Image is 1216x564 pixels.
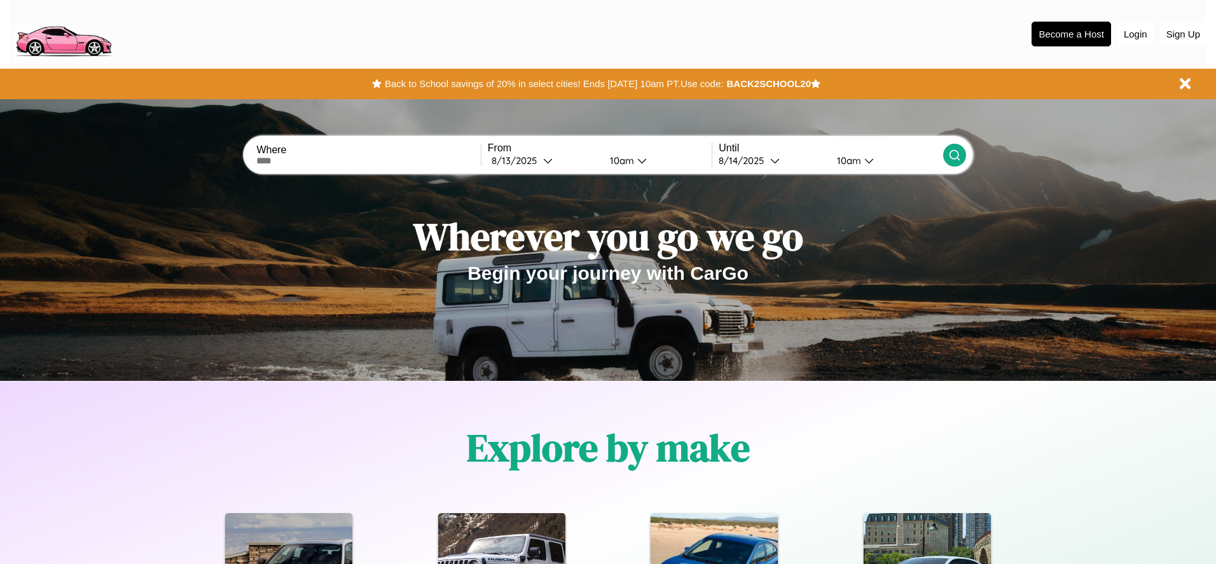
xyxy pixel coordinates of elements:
button: 8/13/2025 [488,154,600,167]
img: logo [10,6,117,60]
button: Login [1117,22,1154,46]
label: Until [719,142,943,154]
label: Where [256,144,480,156]
button: 10am [827,154,943,167]
div: 10am [604,155,637,167]
div: 8 / 13 / 2025 [492,155,543,167]
button: Sign Up [1160,22,1206,46]
button: Become a Host [1032,22,1111,46]
div: 8 / 14 / 2025 [719,155,770,167]
div: 10am [831,155,864,167]
button: 10am [600,154,712,167]
h1: Explore by make [467,422,750,474]
b: BACK2SCHOOL20 [726,78,811,89]
label: From [488,142,712,154]
button: Back to School savings of 20% in select cities! Ends [DATE] 10am PT.Use code: [382,75,726,93]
